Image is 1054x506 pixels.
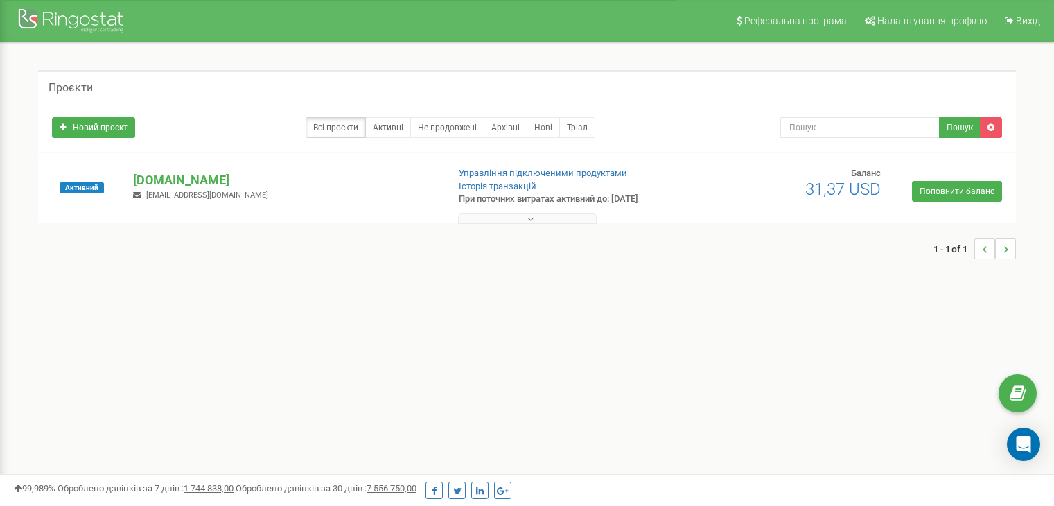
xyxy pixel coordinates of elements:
span: 1 - 1 of 1 [933,238,974,259]
span: Реферальна програма [744,15,847,26]
span: 31,37 USD [805,180,881,199]
span: Баланс [851,168,881,178]
span: Оброблено дзвінків за 30 днів : [236,483,416,494]
p: [DOMAIN_NAME] [133,171,436,189]
span: 99,989% [14,483,55,494]
a: Управління підключеними продуктами [459,168,627,178]
a: Новий проєкт [52,117,135,138]
a: Активні [365,117,411,138]
span: Вихід [1016,15,1040,26]
p: При поточних витратах активний до: [DATE] [459,193,680,206]
a: Всі проєкти [306,117,366,138]
a: Тріал [559,117,595,138]
span: Оброблено дзвінків за 7 днів : [58,483,234,494]
span: Налаштування профілю [877,15,987,26]
a: Історія транзакцій [459,181,536,191]
a: Архівні [484,117,527,138]
nav: ... [933,225,1016,273]
span: Активний [60,182,104,193]
u: 7 556 750,00 [367,483,416,494]
span: [EMAIL_ADDRESS][DOMAIN_NAME] [146,191,268,200]
div: Open Intercom Messenger [1007,428,1040,461]
a: Поповнити баланс [912,181,1002,202]
h5: Проєкти [49,82,93,94]
u: 1 744 838,00 [184,483,234,494]
button: Пошук [939,117,981,138]
a: Нові [527,117,560,138]
input: Пошук [780,117,940,138]
a: Не продовжені [410,117,484,138]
